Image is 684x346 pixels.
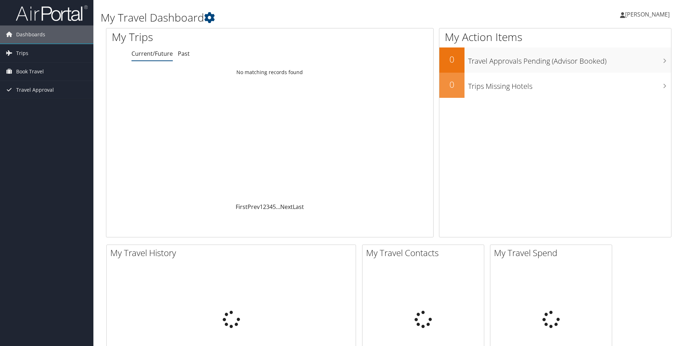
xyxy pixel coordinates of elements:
[366,247,484,259] h2: My Travel Contacts
[260,203,263,211] a: 1
[131,50,173,58] a: Current/Future
[439,47,671,73] a: 0Travel Approvals Pending (Advisor Booked)
[101,10,485,25] h1: My Travel Dashboard
[236,203,248,211] a: First
[266,203,269,211] a: 3
[468,78,671,91] h3: Trips Missing Hotels
[276,203,280,211] span: …
[112,29,292,45] h1: My Trips
[16,81,54,99] span: Travel Approval
[293,203,304,211] a: Last
[16,5,88,22] img: airportal-logo.png
[625,10,670,18] span: [PERSON_NAME]
[439,78,465,91] h2: 0
[273,203,276,211] a: 5
[16,26,45,44] span: Dashboards
[248,203,260,211] a: Prev
[178,50,190,58] a: Past
[280,203,293,211] a: Next
[468,53,671,66] h3: Travel Approvals Pending (Advisor Booked)
[110,247,356,259] h2: My Travel History
[263,203,266,211] a: 2
[16,63,44,81] span: Book Travel
[16,44,28,62] span: Trips
[494,247,612,259] h2: My Travel Spend
[269,203,273,211] a: 4
[620,4,677,25] a: [PERSON_NAME]
[439,73,671,98] a: 0Trips Missing Hotels
[106,66,433,79] td: No matching records found
[439,29,671,45] h1: My Action Items
[439,53,465,65] h2: 0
